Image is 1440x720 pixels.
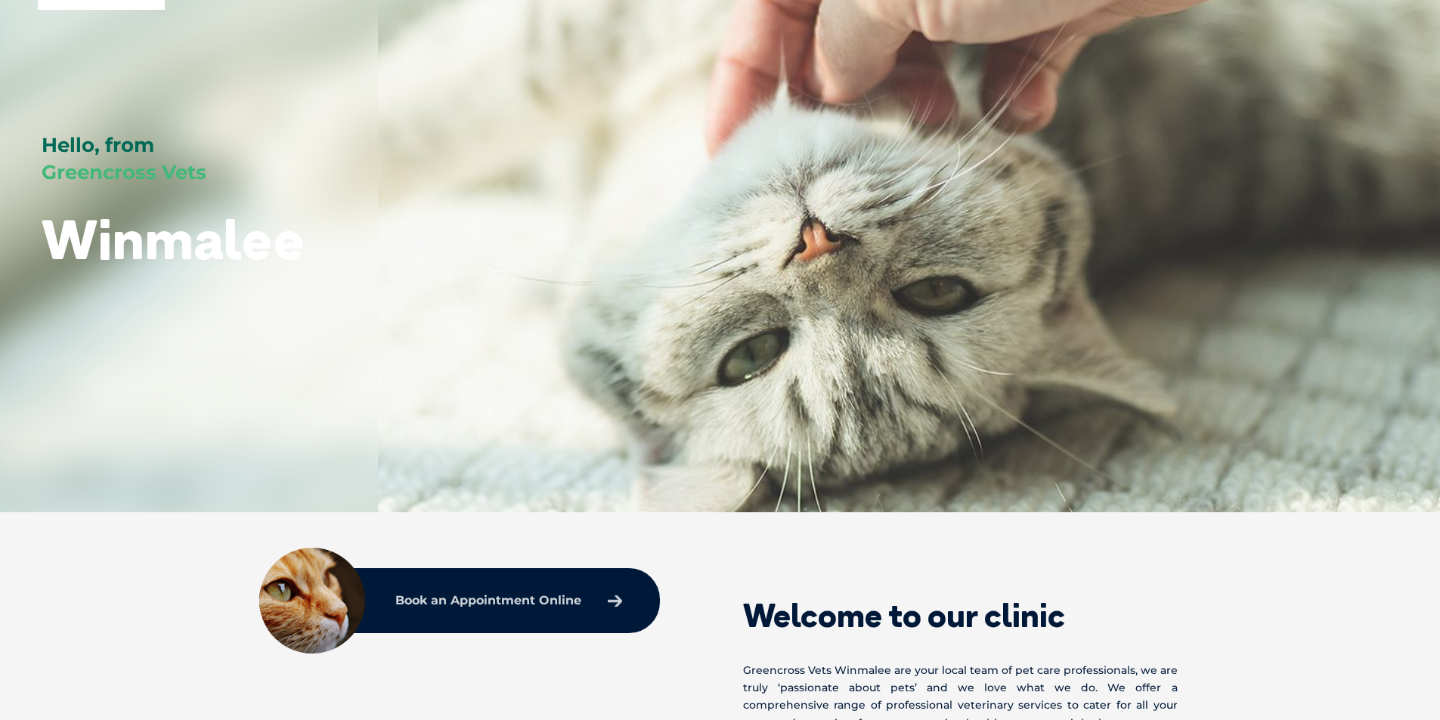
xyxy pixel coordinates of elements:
h2: Welcome to our clinic [743,600,1178,632]
h1: Winmalee [42,209,305,269]
button: Search [1411,69,1426,84]
span: Hello, from [42,133,154,157]
span: Greencross Vets [42,160,206,184]
a: Book an Appointment Online [388,587,630,614]
p: Book an Appointment Online [395,595,581,607]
